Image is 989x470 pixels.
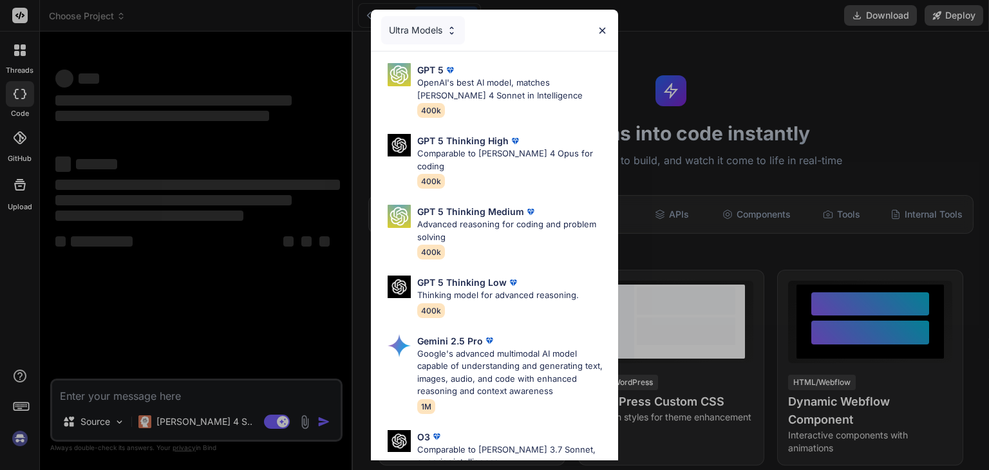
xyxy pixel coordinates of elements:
span: 400k [417,103,445,118]
p: O3 [417,430,430,444]
p: Google's advanced multimodal AI model capable of understanding and generating text, images, audio... [417,348,608,398]
img: premium [483,334,496,347]
p: GPT 5 [417,63,444,77]
img: premium [430,430,443,443]
img: close [597,25,608,36]
img: Pick Models [388,63,411,86]
img: Pick Models [388,334,411,357]
img: Pick Models [388,430,411,453]
div: Ultra Models [381,16,465,44]
p: GPT 5 Thinking Medium [417,205,524,218]
img: Pick Models [446,25,457,36]
p: Gemini 2.5 Pro [417,334,483,348]
p: GPT 5 Thinking Low [417,276,507,289]
img: premium [524,205,537,218]
img: Pick Models [388,134,411,156]
p: OpenAI's best AI model, matches [PERSON_NAME] 4 Sonnet in Intelligence [417,77,608,102]
img: premium [444,64,457,77]
p: GPT 5 Thinking High [417,134,509,147]
p: Comparable to [PERSON_NAME] 4 Opus for coding [417,147,608,173]
p: Thinking model for advanced reasoning. [417,289,579,302]
p: Comparable to [PERSON_NAME] 3.7 Sonnet, superior intelligence [417,444,608,469]
span: 400k [417,245,445,259]
p: Advanced reasoning for coding and problem solving [417,218,608,243]
img: premium [509,135,522,147]
span: 400k [417,174,445,189]
img: premium [507,276,520,289]
span: 400k [417,303,445,318]
img: Pick Models [388,205,411,228]
span: 1M [417,399,435,414]
img: Pick Models [388,276,411,298]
